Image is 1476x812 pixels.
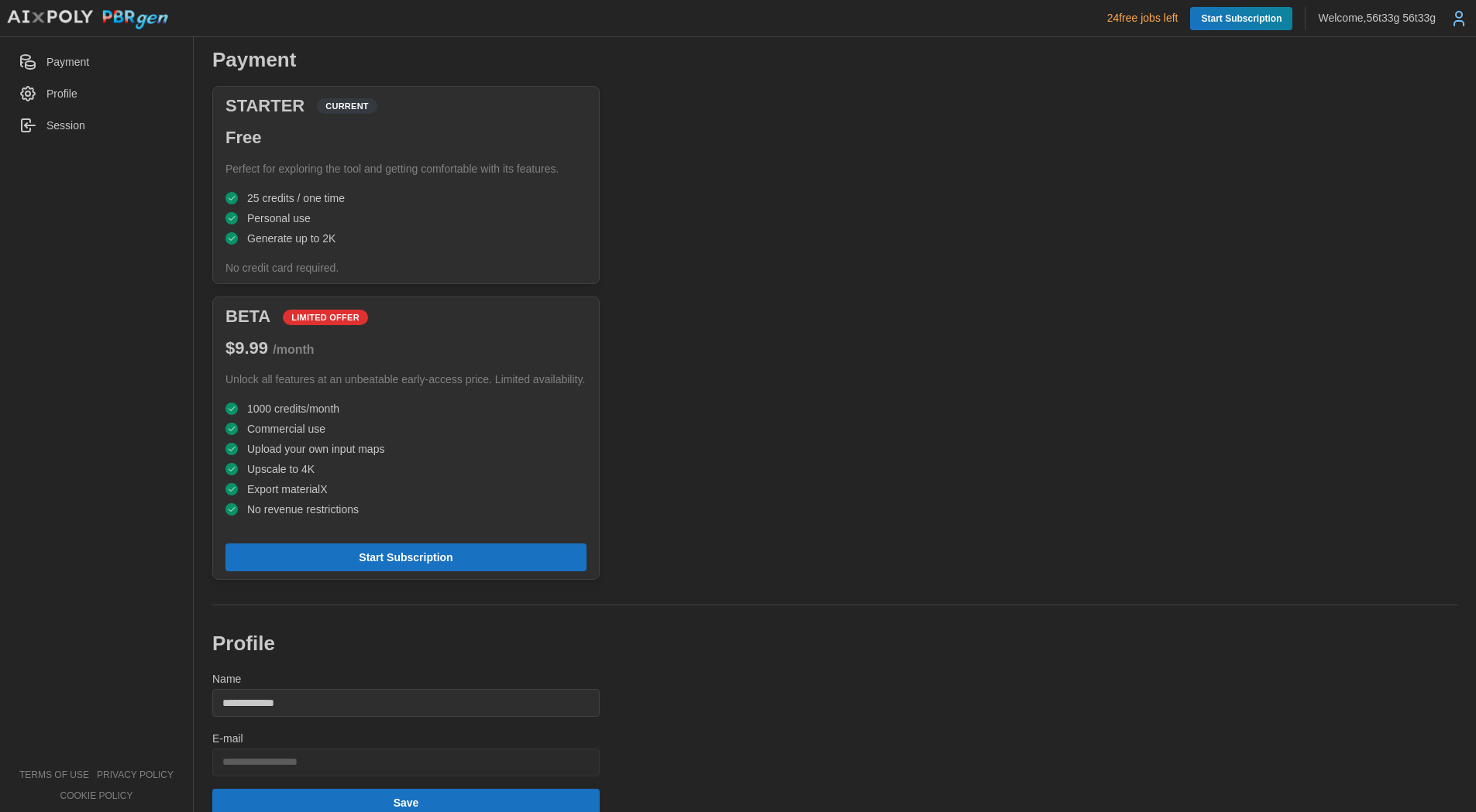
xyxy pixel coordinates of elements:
[247,444,384,454] span: Upload your own input maps
[1201,7,1282,30] span: Start Subscription
[1318,10,1436,26] p: Welcome, 56t33g 56t33g
[225,126,587,150] h3: Free
[225,94,304,118] h3: STARTER
[46,56,89,68] span: Payment
[225,543,587,571] button: Start Subscription
[225,372,587,387] p: Unlock all features at an unbeatable early-access price. Limited availability.
[212,671,241,688] label: Name
[247,484,327,495] span: Export materialX
[225,337,587,361] h3: $ 9.99
[247,423,325,434] span: Commercial use
[247,403,339,414] span: 1000 credits/month
[212,630,600,657] h2: Profile
[212,731,243,748] label: E-mail
[273,343,314,356] span: / month
[247,504,359,515] span: No revenue restrictions
[247,233,335,244] span: Generate up to 2K
[359,544,452,570] span: Start Subscription
[225,305,270,329] h3: BETA
[9,78,184,110] a: Profile
[19,769,89,782] a: terms of use
[1107,10,1178,26] p: 24 free jobs left
[6,9,169,30] img: AIxPoly PBRgen
[1190,7,1292,30] a: Start Subscription
[46,87,77,100] span: Profile
[46,119,85,132] span: Session
[247,193,345,204] span: 25 credits / one time
[60,790,132,803] a: cookie policy
[247,464,315,475] span: Upscale to 4K
[291,310,360,324] span: LIMITED OFFER
[325,99,369,113] span: CURRENT
[212,46,600,74] h2: Payment
[9,110,184,142] a: Session
[225,260,587,276] p: No credit card required.
[97,769,174,782] a: privacy policy
[247,213,311,224] span: Personal use
[9,46,184,78] a: Payment
[225,161,587,176] p: Perfect for exploring the tool and getting comfortable with its features.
